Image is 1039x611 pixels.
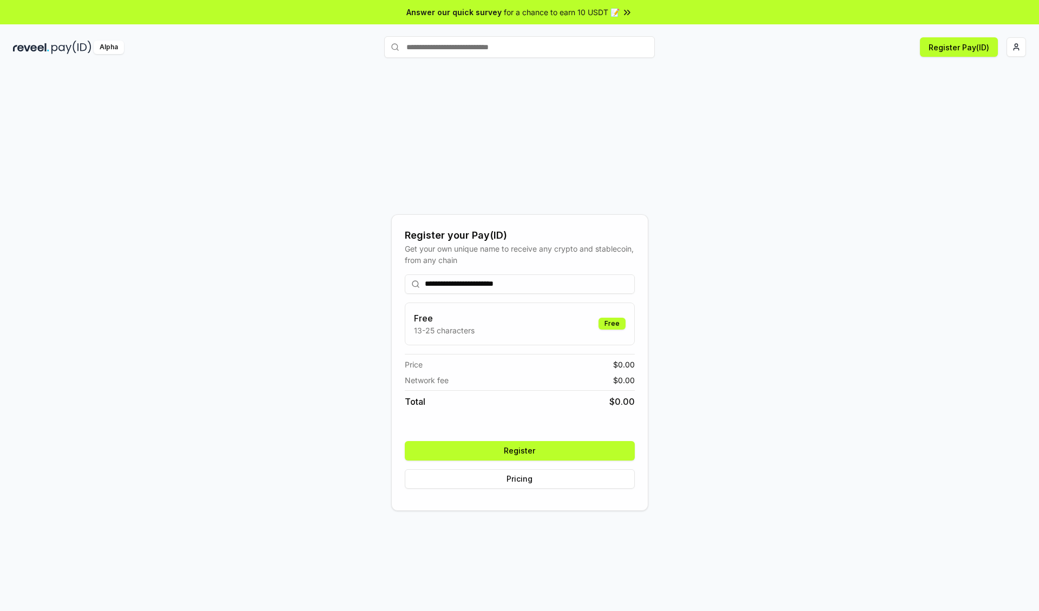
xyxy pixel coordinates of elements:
[13,41,49,54] img: reveel_dark
[51,41,91,54] img: pay_id
[414,325,475,336] p: 13-25 characters
[414,312,475,325] h3: Free
[609,395,635,408] span: $ 0.00
[405,243,635,266] div: Get your own unique name to receive any crypto and stablecoin, from any chain
[613,359,635,370] span: $ 0.00
[920,37,998,57] button: Register Pay(ID)
[405,359,423,370] span: Price
[405,228,635,243] div: Register your Pay(ID)
[405,469,635,489] button: Pricing
[405,375,449,386] span: Network fee
[405,441,635,461] button: Register
[504,6,620,18] span: for a chance to earn 10 USDT 📝
[405,395,425,408] span: Total
[613,375,635,386] span: $ 0.00
[94,41,124,54] div: Alpha
[599,318,626,330] div: Free
[406,6,502,18] span: Answer our quick survey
